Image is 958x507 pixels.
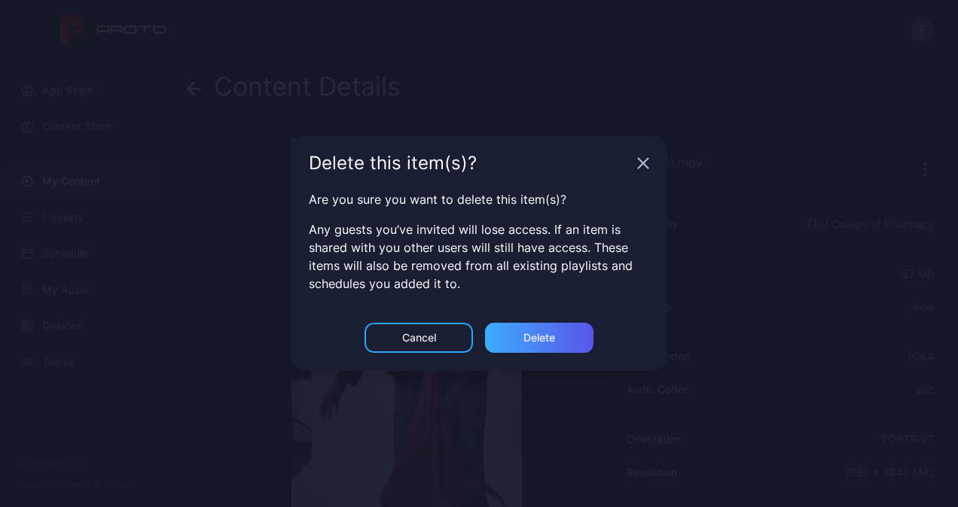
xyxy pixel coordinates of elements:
[309,154,631,172] div: Delete this item(s)?
[402,332,436,344] div: Cancel
[523,332,555,344] div: Delete
[309,190,649,208] p: Are you sure you want to delete this item(s)?
[365,323,473,353] button: Cancel
[309,220,649,293] p: Any guests you’ve invited will lose access. If an item is shared with you other users will still ...
[485,323,593,353] button: Delete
